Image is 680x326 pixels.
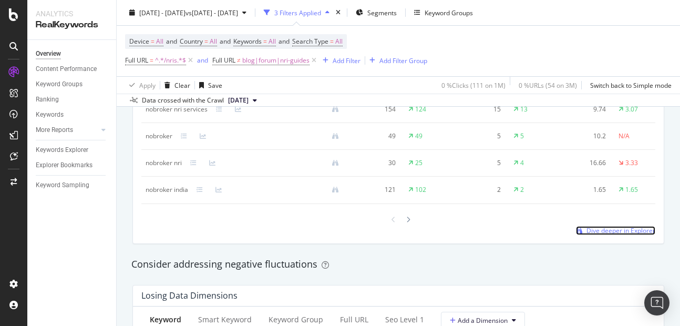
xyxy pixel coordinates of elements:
button: Segments [352,4,401,21]
div: RealKeywords [36,19,108,31]
div: Smart Keyword [198,314,252,325]
div: 2 [520,185,524,195]
div: Keyword Groups [36,79,83,90]
div: 0 % Clicks ( 111 on 1M ) [441,80,506,89]
span: and [279,37,290,46]
a: Dive deeper in Explorer [576,226,655,235]
div: Add Filter [333,56,360,65]
button: [DATE] [224,94,261,107]
button: Switch back to Simple mode [586,77,672,94]
div: More Reports [36,125,73,136]
div: nobroker [146,131,172,141]
div: 30 [356,158,396,168]
button: [DATE] - [DATE]vs[DATE] - [DATE] [125,4,251,21]
div: 3 Filters Applied [274,8,321,17]
a: Keyword Groups [36,79,109,90]
div: 121 [356,185,396,195]
div: 10.2 [566,131,606,141]
span: = [330,37,334,46]
button: Add Filter [318,54,360,67]
span: All [335,34,343,49]
div: Explorer Bookmarks [36,160,92,171]
div: Open Intercom Messenger [644,290,669,315]
div: Apply [139,80,156,89]
button: and [197,55,208,65]
div: Content Performance [36,64,97,75]
a: Keywords Explorer [36,145,109,156]
div: Consider addressing negative fluctuations [131,258,665,271]
div: 3.07 [625,105,638,114]
div: Data crossed with the Crawl [142,96,224,105]
span: = [204,37,208,46]
button: Clear [160,77,190,94]
div: nobroker nri services [146,105,208,114]
div: Add Filter Group [379,56,427,65]
div: Overview [36,48,61,59]
div: 49 [415,131,423,141]
a: Overview [36,48,109,59]
span: All [269,34,276,49]
span: Keywords [233,37,262,46]
div: Keyword Groups [425,8,473,17]
div: Switch back to Simple mode [590,80,672,89]
span: Dive deeper in Explorer [586,226,655,235]
div: 9.74 [566,105,606,114]
div: 4 [520,158,524,168]
div: Keywords Explorer [36,145,88,156]
span: All [156,34,163,49]
div: and [197,56,208,65]
a: Ranking [36,94,109,105]
div: 15 [461,105,501,114]
span: and [166,37,177,46]
span: 2025 Jul. 7th [228,96,249,105]
span: ^.*/nris.*$ [155,53,186,68]
span: Device [129,37,149,46]
div: Ranking [36,94,59,105]
span: Add a Dimension [450,316,508,325]
span: Full URL [125,56,148,65]
div: 13 [520,105,528,114]
div: Losing Data Dimensions [141,290,238,301]
div: 2 [461,185,501,195]
button: Keyword Groups [410,4,477,21]
div: seo Level 1 [385,314,424,325]
span: ≠ [237,56,241,65]
div: 16.66 [566,158,606,168]
span: blog|forum|nri-guides [242,53,310,68]
div: 25 [415,158,423,168]
span: Segments [367,8,397,17]
a: Explorer Bookmarks [36,160,109,171]
div: 5 [461,158,501,168]
span: = [263,37,267,46]
span: = [151,37,154,46]
div: times [334,7,343,18]
div: 102 [415,185,426,195]
span: vs [DATE] - [DATE] [186,8,238,17]
div: 124 [415,105,426,114]
div: nobroker india [146,185,188,195]
div: 1.65 [625,185,638,195]
a: Keyword Sampling [36,180,109,191]
span: and [220,37,231,46]
div: Keyword Group [269,314,323,325]
span: [DATE] - [DATE] [139,8,186,17]
a: Content Performance [36,64,109,75]
div: 0 % URLs ( 54 on 3M ) [519,80,577,89]
button: Save [195,77,222,94]
div: 49 [356,131,396,141]
div: 1.65 [566,185,606,195]
div: 154 [356,105,396,114]
div: nobroker nri [146,158,182,168]
span: Full URL [212,56,235,65]
a: Keywords [36,109,109,120]
span: = [150,56,153,65]
span: Country [180,37,203,46]
button: Apply [125,77,156,94]
div: Full URL [340,314,368,325]
div: 5 [520,131,524,141]
button: Add Filter Group [365,54,427,67]
div: N/A [619,131,630,141]
span: All [210,34,217,49]
a: More Reports [36,125,98,136]
button: 3 Filters Applied [260,4,334,21]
